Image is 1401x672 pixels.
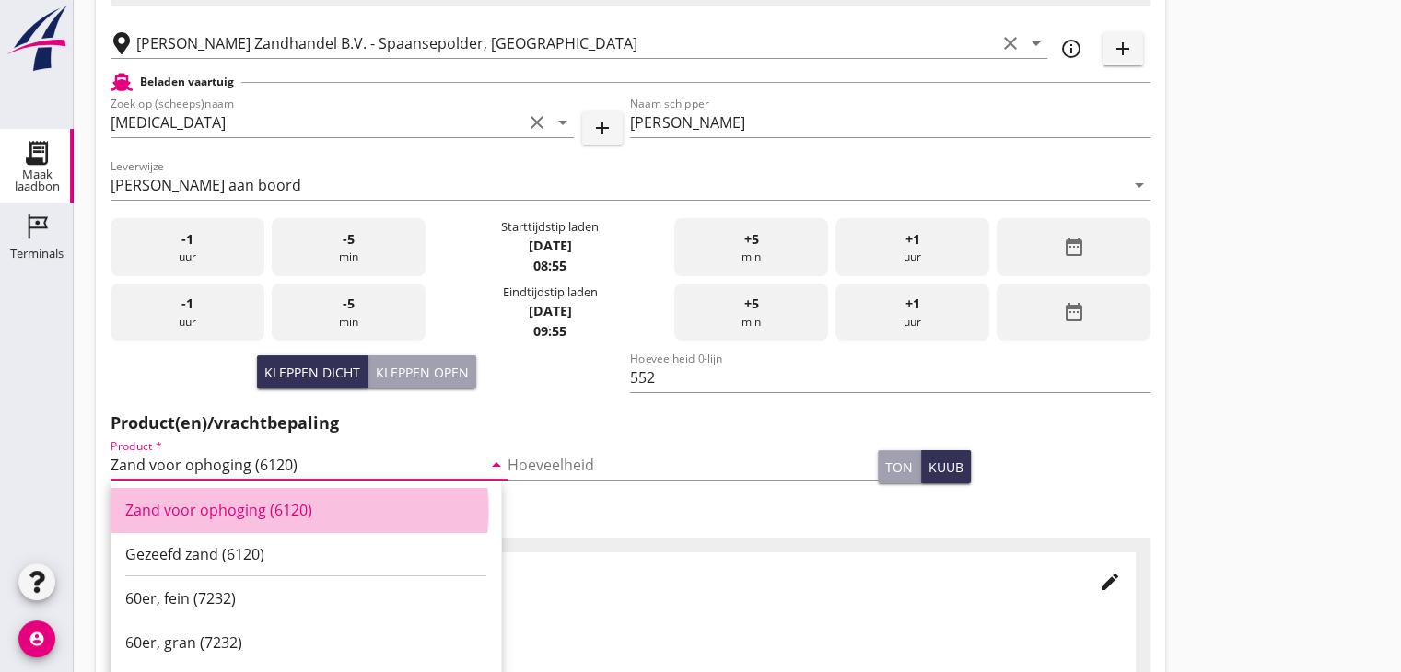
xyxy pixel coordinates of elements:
[181,294,193,314] span: -1
[508,450,879,480] input: Hoeveelheid
[502,284,597,301] div: Eindtijdstip laden
[343,294,355,314] span: -5
[125,543,486,565] div: Gezeefd zand (6120)
[921,450,971,483] button: kuub
[533,257,566,274] strong: 08:55
[111,218,264,276] div: uur
[111,284,264,342] div: uur
[999,32,1022,54] i: clear
[905,229,920,249] span: +1
[18,620,55,657] i: account_circle
[885,458,913,477] div: ton
[674,218,828,276] div: min
[140,606,1121,628] div: Vergunninghouder
[257,355,368,388] button: Kleppen dicht
[501,218,599,236] div: Starttijdstip laden
[744,294,759,314] span: +5
[878,450,921,483] button: ton
[591,117,613,139] i: add
[125,587,486,609] div: 60er, fein (7232)
[264,363,360,382] div: Kleppen dicht
[343,229,355,249] span: -5
[376,363,469,382] div: Kleppen open
[140,74,234,90] h2: Beladen vaartuig
[125,499,486,521] div: Zand voor ophoging (6120)
[905,294,920,314] span: +1
[552,111,574,133] i: arrow_drop_down
[111,177,301,193] div: [PERSON_NAME] aan boord
[1128,174,1150,196] i: arrow_drop_down
[630,108,1150,137] input: Naam schipper
[1112,38,1134,60] i: add
[526,111,548,133] i: clear
[272,218,426,276] div: min
[533,322,566,340] strong: 09:55
[485,454,508,476] i: arrow_drop_down
[140,584,1069,603] div: BSB
[125,631,486,654] div: 60er, gran (7232)
[528,237,571,254] strong: [DATE]
[835,218,989,276] div: uur
[111,505,1150,530] h2: Certificaten/regelgeving
[140,562,1069,584] div: Certificaat
[744,229,759,249] span: +5
[928,458,963,477] div: kuub
[835,284,989,342] div: uur
[1062,236,1084,258] i: date_range
[140,628,1121,647] div: DEME Environmental Beheer B.V.
[1062,301,1084,323] i: date_range
[4,5,70,73] img: logo-small.a267ee39.svg
[111,411,1150,435] h2: Product(en)/vrachtbepaling
[1025,32,1047,54] i: arrow_drop_down
[674,284,828,342] div: min
[1060,38,1082,60] i: info_outline
[368,355,476,388] button: Kleppen open
[630,363,1150,392] input: Hoeveelheid 0-lijn
[1099,571,1121,593] i: edit
[111,450,482,480] input: Product *
[111,108,522,137] input: Zoek op (scheeps)naam
[136,29,996,58] input: Losplaats
[181,229,193,249] span: -1
[140,650,1121,672] div: Aktenummer
[10,248,64,260] div: Terminals
[528,302,571,319] strong: [DATE]
[272,284,426,342] div: min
